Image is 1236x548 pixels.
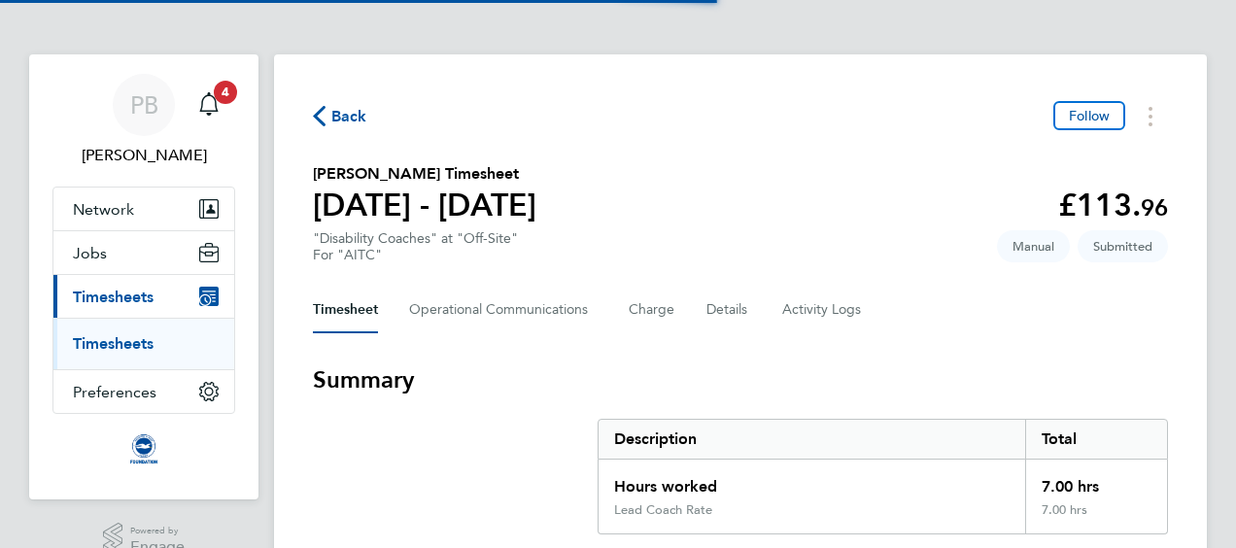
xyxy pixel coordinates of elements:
[53,188,234,230] button: Network
[189,74,228,136] a: 4
[706,287,751,333] button: Details
[52,433,235,464] a: Go to home page
[313,162,536,186] h2: [PERSON_NAME] Timesheet
[629,287,675,333] button: Charge
[73,200,134,219] span: Network
[130,92,158,118] span: PB
[130,523,185,539] span: Powered by
[599,460,1025,502] div: Hours worked
[1053,101,1125,130] button: Follow
[313,364,1168,395] h3: Summary
[782,287,864,333] button: Activity Logs
[1133,101,1168,131] button: Timesheets Menu
[53,275,234,318] button: Timesheets
[313,186,536,224] h1: [DATE] - [DATE]
[73,334,154,353] a: Timesheets
[1141,193,1168,222] span: 96
[214,81,237,104] span: 4
[409,287,598,333] button: Operational Communications
[1025,502,1167,533] div: 7.00 hrs
[73,383,156,401] span: Preferences
[52,144,235,167] span: Philip Broom
[128,433,159,464] img: albioninthecommunity-logo-retina.png
[1058,187,1168,223] app-decimal: £113.
[331,105,367,128] span: Back
[614,502,712,518] div: Lead Coach Rate
[599,420,1025,459] div: Description
[313,104,367,128] button: Back
[1069,107,1110,124] span: Follow
[598,419,1168,534] div: Summary
[29,54,258,499] nav: Main navigation
[1078,230,1168,262] span: This timesheet is Submitted.
[1025,460,1167,502] div: 7.00 hrs
[313,287,378,333] button: Timesheet
[313,230,518,263] div: "Disability Coaches" at "Off-Site"
[53,370,234,413] button: Preferences
[1025,420,1167,459] div: Total
[997,230,1070,262] span: This timesheet was manually created.
[52,74,235,167] a: PB[PERSON_NAME]
[53,231,234,274] button: Jobs
[73,244,107,262] span: Jobs
[313,247,518,263] div: For "AITC"
[73,288,154,306] span: Timesheets
[53,318,234,369] div: Timesheets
